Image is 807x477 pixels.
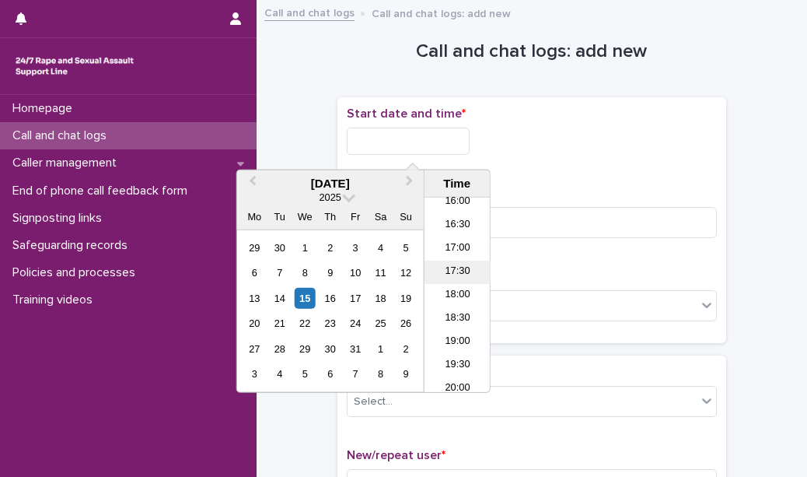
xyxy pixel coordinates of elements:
p: Homepage [6,101,85,116]
div: Choose Tuesday, 4 November 2025 [269,363,290,384]
li: 16:00 [424,191,491,214]
div: Choose Thursday, 9 October 2025 [320,262,341,283]
li: 19:00 [424,331,491,354]
p: Training videos [6,293,105,307]
div: Sa [370,206,391,227]
div: Choose Monday, 20 October 2025 [244,313,265,334]
div: Choose Wednesday, 22 October 2025 [295,313,316,334]
img: rhQMoQhaT3yELyF149Cw [12,51,137,82]
div: Select... [354,394,393,410]
span: New/repeat user [347,449,445,461]
div: Choose Saturday, 4 October 2025 [370,237,391,258]
p: Safeguarding records [6,238,140,253]
div: Choose Saturday, 8 November 2025 [370,363,391,384]
div: Choose Monday, 3 November 2025 [244,363,265,384]
div: Choose Sunday, 9 November 2025 [396,363,417,384]
div: Choose Thursday, 6 November 2025 [320,363,341,384]
p: Caller management [6,156,129,170]
div: Su [396,206,417,227]
div: Choose Tuesday, 14 October 2025 [269,288,290,309]
div: Choose Saturday, 1 November 2025 [370,338,391,360]
div: Choose Wednesday, 5 November 2025 [295,363,316,384]
div: Choose Tuesday, 30 September 2025 [269,237,290,258]
p: End of phone call feedback form [6,184,200,198]
li: 16:30 [424,214,491,237]
div: month 2025-10 [242,235,418,387]
div: Mo [244,206,265,227]
p: Signposting links [6,211,114,226]
div: Choose Saturday, 18 October 2025 [370,288,391,309]
div: Choose Saturday, 11 October 2025 [370,262,391,283]
div: Choose Monday, 29 September 2025 [244,237,265,258]
li: 18:00 [424,284,491,307]
p: Call and chat logs [6,128,119,143]
a: Call and chat logs [264,3,355,21]
div: Choose Friday, 17 October 2025 [345,288,366,309]
div: Choose Sunday, 5 October 2025 [396,237,417,258]
p: Call and chat logs: add new [372,4,511,21]
li: 20:00 [424,377,491,401]
p: Policies and processes [6,265,148,280]
div: Choose Tuesday, 28 October 2025 [269,338,290,360]
button: Previous Month [239,172,264,197]
div: Choose Monday, 13 October 2025 [244,288,265,309]
div: Choose Friday, 10 October 2025 [345,262,366,283]
div: Tu [269,206,290,227]
div: Choose Wednesday, 8 October 2025 [295,262,316,283]
div: [DATE] [237,177,424,191]
span: 2025 [319,191,341,203]
div: Th [320,206,341,227]
div: Choose Thursday, 16 October 2025 [320,288,341,309]
div: Choose Friday, 31 October 2025 [345,338,366,360]
button: Next Month [399,172,424,197]
div: Time [428,177,486,191]
div: Choose Sunday, 12 October 2025 [396,262,417,283]
li: 19:30 [424,354,491,377]
div: Choose Wednesday, 1 October 2025 [295,237,316,258]
div: Choose Sunday, 19 October 2025 [396,288,417,309]
div: Choose Thursday, 23 October 2025 [320,313,341,334]
div: Choose Saturday, 25 October 2025 [370,313,391,334]
div: We [295,206,316,227]
div: Choose Friday, 7 November 2025 [345,363,366,384]
div: Choose Thursday, 2 October 2025 [320,237,341,258]
div: Choose Friday, 3 October 2025 [345,237,366,258]
div: Choose Sunday, 2 November 2025 [396,338,417,360]
h1: Call and chat logs: add new [337,40,726,63]
li: 17:30 [424,261,491,284]
div: Choose Thursday, 30 October 2025 [320,338,341,360]
div: Choose Tuesday, 21 October 2025 [269,313,290,334]
div: Choose Monday, 6 October 2025 [244,262,265,283]
div: Choose Wednesday, 29 October 2025 [295,338,316,360]
li: 18:30 [424,307,491,331]
div: Choose Monday, 27 October 2025 [244,338,265,360]
div: Choose Sunday, 26 October 2025 [396,313,417,334]
div: Choose Tuesday, 7 October 2025 [269,262,290,283]
div: Choose Wednesday, 15 October 2025 [295,288,316,309]
div: Choose Friday, 24 October 2025 [345,313,366,334]
span: Start date and time [347,107,466,120]
div: Fr [345,206,366,227]
li: 17:00 [424,237,491,261]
